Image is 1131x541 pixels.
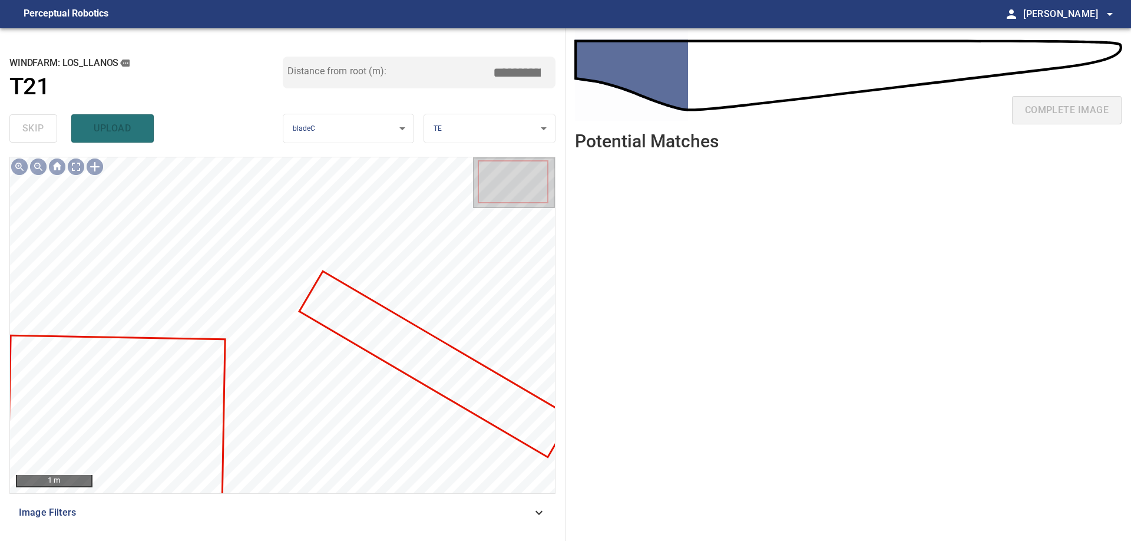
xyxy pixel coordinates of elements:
div: Image Filters [9,499,555,527]
h2: Potential Matches [575,131,719,151]
div: TE [424,114,555,144]
img: Zoom in [10,157,29,176]
figcaption: Perceptual Robotics [24,5,108,24]
span: TE [434,124,442,133]
a: T21 [9,73,283,101]
img: Go home [48,157,67,176]
span: arrow_drop_down [1103,7,1117,21]
span: person [1004,7,1018,21]
span: [PERSON_NAME] [1023,6,1117,22]
h2: windfarm: Los_Llanos [9,57,283,70]
span: Image Filters [19,506,532,520]
button: copy message details [118,57,131,70]
button: [PERSON_NAME] [1018,2,1117,26]
img: Zoom out [29,157,48,176]
img: Toggle selection [85,157,104,176]
img: Toggle full page [67,157,85,176]
h1: T21 [9,73,49,101]
div: bladeC [283,114,414,144]
label: Distance from root (m): [287,67,386,76]
span: bladeC [293,124,316,133]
